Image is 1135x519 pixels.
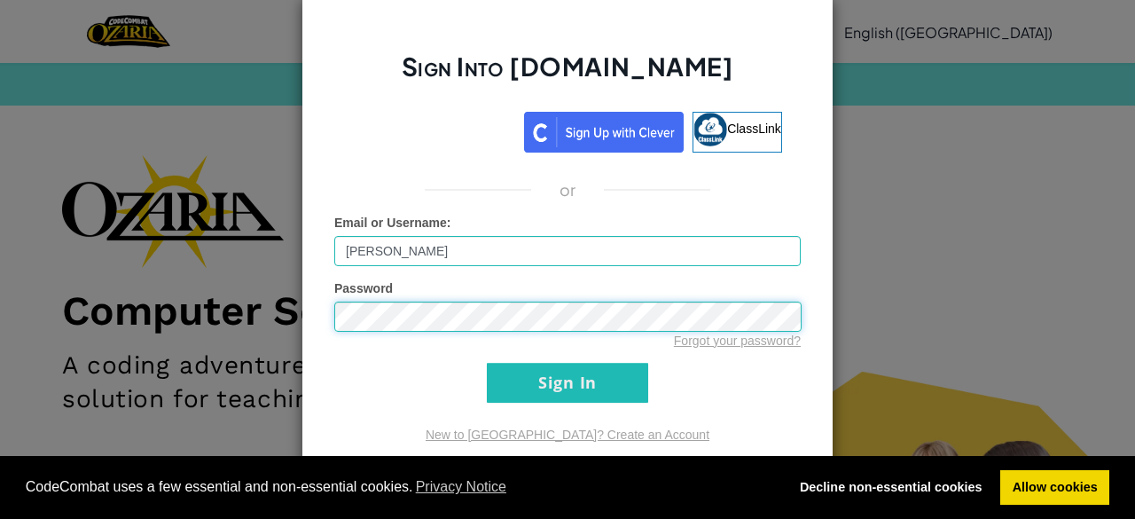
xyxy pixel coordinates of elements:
[413,474,510,500] a: learn more about cookies
[334,214,451,232] label: :
[524,112,684,153] img: clever_sso_button@2x.png
[727,121,781,135] span: ClassLink
[26,474,774,500] span: CodeCombat uses a few essential and non-essential cookies.
[1000,470,1109,506] a: allow cookies
[674,334,801,348] a: Forgot your password?
[344,110,524,149] iframe: Sign in with Google Button
[487,363,648,403] input: Sign In
[334,454,801,476] p: Already have a CodeCombat Teacher or Student account?
[787,470,994,506] a: deny cookies
[560,179,576,201] p: or
[693,113,727,146] img: classlink-logo-small.png
[334,216,447,230] span: Email or Username
[426,428,709,442] a: New to [GEOGRAPHIC_DATA]? Create an Account
[334,281,393,295] span: Password
[334,50,801,101] h2: Sign Into [DOMAIN_NAME]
